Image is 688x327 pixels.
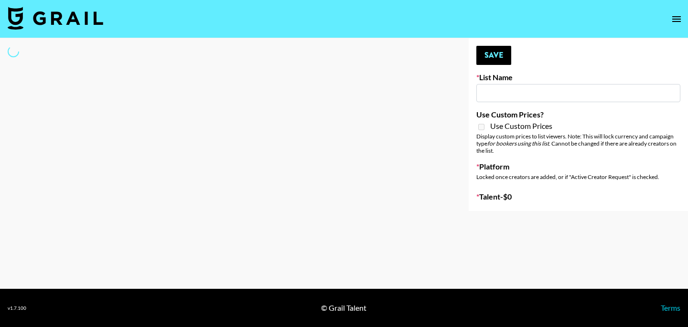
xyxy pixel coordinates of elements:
[667,10,686,29] button: open drawer
[8,305,26,311] div: v 1.7.100
[487,140,549,147] em: for bookers using this list
[476,73,680,82] label: List Name
[661,303,680,312] a: Terms
[476,110,680,119] label: Use Custom Prices?
[476,162,680,171] label: Platform
[321,303,366,313] div: © Grail Talent
[476,192,680,201] label: Talent - $ 0
[8,7,103,30] img: Grail Talent
[476,173,680,180] div: Locked once creators are added, or if "Active Creator Request" is checked.
[476,46,511,65] button: Save
[490,121,552,131] span: Use Custom Prices
[476,133,680,154] div: Display custom prices to list viewers. Note: This will lock currency and campaign type . Cannot b...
